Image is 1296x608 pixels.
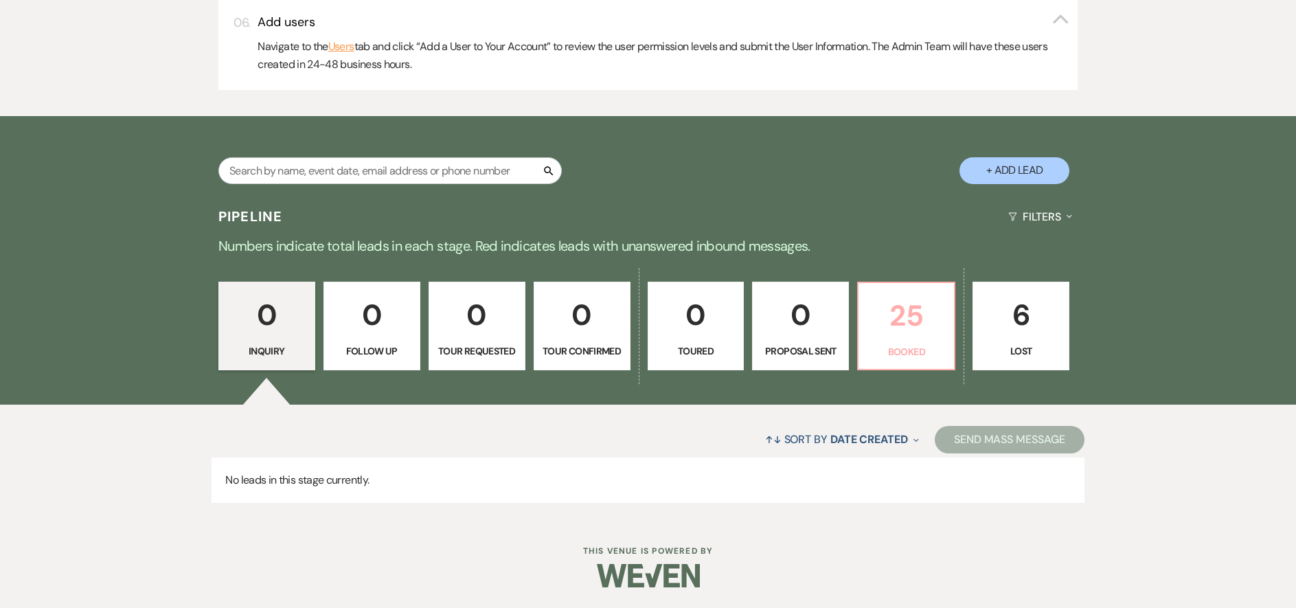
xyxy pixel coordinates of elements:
[543,292,622,338] p: 0
[429,282,525,371] a: 0Tour Requested
[332,292,411,338] p: 0
[981,292,1060,338] p: 6
[760,421,924,458] button: Sort By Date Created
[857,282,955,371] a: 25Booked
[212,458,1084,503] p: No leads in this stage currently.
[959,157,1069,184] button: + Add Lead
[648,282,744,371] a: 0Toured
[258,14,315,31] h3: Add users
[332,344,411,359] p: Follow Up
[227,344,306,359] p: Inquiry
[218,157,562,184] input: Search by name, event date, email address or phone number
[323,282,420,371] a: 0Follow Up
[935,426,1084,453] button: Send Mass Message
[657,292,736,338] p: 0
[657,344,736,359] p: Toured
[597,552,700,600] img: Weven Logo
[765,432,782,447] span: ↑↓
[534,282,630,371] a: 0Tour Confirmed
[218,207,283,226] h3: Pipeline
[227,292,306,338] p: 0
[328,38,354,56] a: Users
[830,432,908,447] span: Date Created
[867,344,946,359] p: Booked
[437,344,516,359] p: Tour Requested
[1003,199,1078,235] button: Filters
[543,344,622,359] p: Tour Confirmed
[761,292,840,338] p: 0
[761,344,840,359] p: Proposal Sent
[973,282,1069,371] a: 6Lost
[258,14,1069,31] button: Add users
[258,38,1069,73] p: Navigate to the tab and click “Add a User to Your Account” to review the user permission levels a...
[437,292,516,338] p: 0
[154,235,1143,257] p: Numbers indicate total leads in each stage. Red indicates leads with unanswered inbound messages.
[752,282,849,371] a: 0Proposal Sent
[867,293,946,339] p: 25
[218,282,315,371] a: 0Inquiry
[981,344,1060,359] p: Lost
